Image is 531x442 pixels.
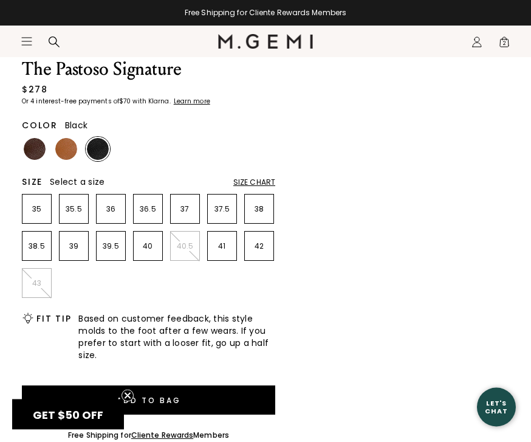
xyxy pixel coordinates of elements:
button: Open site menu [21,35,33,47]
div: GET $50 OFFClose teaser [12,399,124,430]
p: 41 [208,242,236,252]
p: 38.5 [22,242,51,252]
p: 38 [245,205,273,215]
img: Black [87,139,109,161]
p: 37.5 [208,205,236,215]
button: Add to Bag [22,386,275,415]
p: 35 [22,205,51,215]
p: 43 [22,279,51,289]
h2: Color [22,121,58,131]
p: 39 [60,242,88,252]
span: 2 [498,38,510,50]
p: 40 [134,242,162,252]
klarna-placement-style-cta: Learn more [174,97,210,106]
h2: Size [22,178,43,187]
button: Close teaser [122,390,134,402]
div: Let's Chat [477,399,516,415]
span: Select a size [50,176,104,188]
span: GET $50 OFF [33,407,103,423]
p: 39.5 [97,242,125,252]
p: 37 [171,205,199,215]
p: 42 [245,242,273,252]
img: Chocolate [24,139,46,161]
h2: Fit Tip [36,314,71,324]
klarna-placement-style-amount: $70 [119,97,131,106]
p: 36.5 [134,205,162,215]
span: Based on customer feedback, this style molds to the foot after a few wears. If you prefer to star... [78,313,275,362]
klarna-placement-style-body: with Klarna [132,97,172,106]
div: $278 [22,84,47,96]
a: Learn more [173,98,210,106]
div: Size Chart [233,178,275,188]
img: Tan [55,139,77,161]
p: 40.5 [171,242,199,252]
p: 35.5 [60,205,88,215]
a: Cliente Rewards [131,430,194,441]
span: Black [65,120,87,132]
p: 36 [97,205,125,215]
img: M.Gemi [218,34,313,49]
klarna-placement-style-body: Or 4 interest-free payments of [22,97,119,106]
div: Free Shipping for Members [68,431,229,441]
